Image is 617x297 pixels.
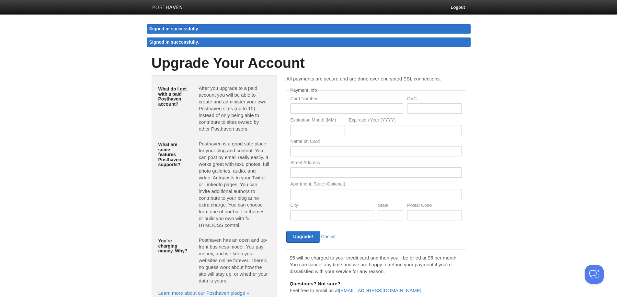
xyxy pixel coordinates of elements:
a: Learn more about our Posthaven pledge » [158,290,249,296]
legend: Payment Info [289,88,318,92]
p: $5 will be charged to your credit card and then you'll be billed at $5 per month. You can cancel ... [290,254,462,275]
div: Signed in successfully. [147,24,471,34]
p: Posthaven has an open and up-front business model. You pay money, and we keep your websites onlin... [199,237,270,284]
label: Postal Code [407,203,462,209]
h5: You're charging money. Why? [158,239,189,253]
label: CVC [407,96,462,102]
label: Street Address [290,160,462,166]
input: Upgrade! [286,231,320,243]
label: State [378,203,403,209]
h1: Upgrade Your Account [152,55,466,71]
label: Expiration Month (MM) [290,118,345,124]
iframe: Help Scout Beacon - Open [585,265,604,284]
img: Posthaven-bar [152,5,183,10]
p: Feel free to email us at [290,280,462,294]
label: Expiration Year (YYYY) [349,118,462,124]
a: Cancel [321,234,336,239]
h5: What do I get with a paid Posthaven account? [158,87,189,107]
p: Posthaven is a good safe place for your blog and content. You can post by email really easily. It... [199,140,270,228]
p: After you upgrade to a paid account you will be able to create and administer your own Posthaven ... [199,85,270,132]
a: × [463,37,469,46]
h5: What are some features Posthaven supports? [158,142,189,167]
b: Questions? Not sure? [290,281,340,286]
label: City [290,203,374,209]
span: Signed in successfully. [149,39,199,45]
a: [EMAIL_ADDRESS][DOMAIN_NAME] [339,288,421,293]
label: Apartment, Suite (Optional) [290,182,462,188]
label: Name on Card [290,139,462,145]
label: Card Number [290,96,403,102]
p: All payments are secure and are done over encrypted SSL connections. [286,75,465,82]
